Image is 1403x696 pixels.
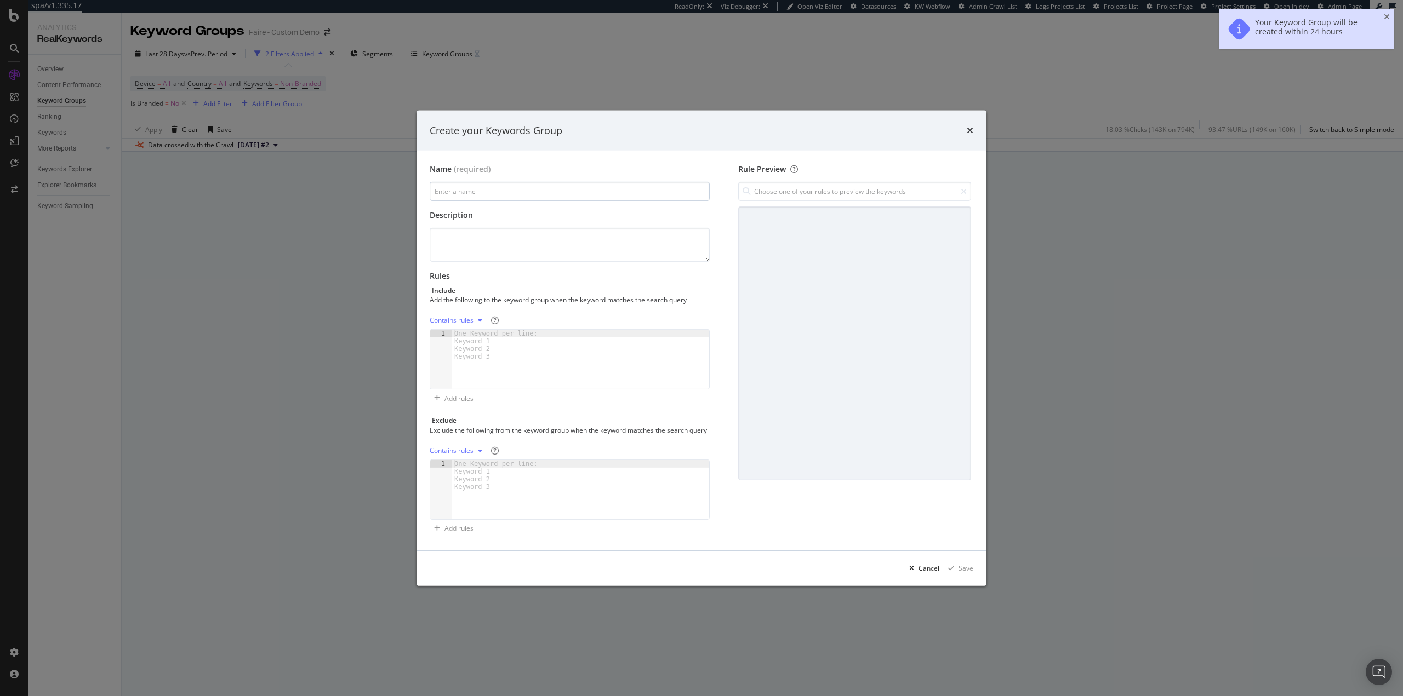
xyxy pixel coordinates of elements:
[1366,659,1392,685] div: Open Intercom Messenger
[944,560,973,577] button: Save
[967,123,973,137] div: times
[430,210,710,221] div: Description
[959,563,973,573] div: Save
[430,447,474,454] div: Contains rules
[430,330,452,337] div: 1
[430,460,452,468] div: 1
[432,286,455,295] div: Include
[432,416,457,425] div: Exclude
[430,182,710,201] input: Enter a name
[452,330,544,360] div: One Keyword per line: Keyword 1 Keyword 2 Keyword 3
[430,389,474,407] button: Add rules
[430,164,452,175] div: Name
[1384,13,1390,21] div: close toast
[430,123,562,137] div: Create your Keywords Group
[905,560,939,577] button: Cancel
[444,524,474,533] div: Add rules
[452,460,544,491] div: One Keyword per line: Keyword 1 Keyword 2 Keyword 3
[454,164,491,175] span: (required)
[444,394,474,403] div: Add rules
[430,312,487,329] button: Contains rules
[430,425,708,434] div: Exclude the following from the keyword group when the keyword matches the search query
[430,520,474,537] button: Add rules
[430,442,487,459] button: Contains rules
[430,317,474,324] div: Contains rules
[430,271,710,281] div: Rules
[919,563,939,573] div: Cancel
[738,182,971,201] input: Choose one of your rules to preview the keywords
[430,295,708,304] div: Add the following to the keyword group when the keyword matches the search query
[1255,18,1375,41] div: Your Keyword Group will be created within 24 hours
[417,110,986,585] div: modal
[738,164,971,175] div: Rule Preview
